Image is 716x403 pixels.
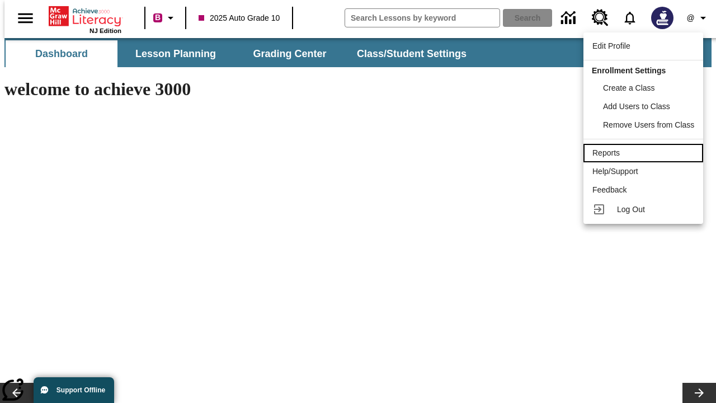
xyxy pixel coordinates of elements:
[592,167,638,176] span: Help/Support
[603,83,655,92] span: Create a Class
[603,120,694,129] span: Remove Users from Class
[592,41,630,50] span: Edit Profile
[592,66,666,75] span: Enrollment Settings
[617,205,645,214] span: Log Out
[592,148,620,157] span: Reports
[603,102,670,111] span: Add Users to Class
[592,185,626,194] span: Feedback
